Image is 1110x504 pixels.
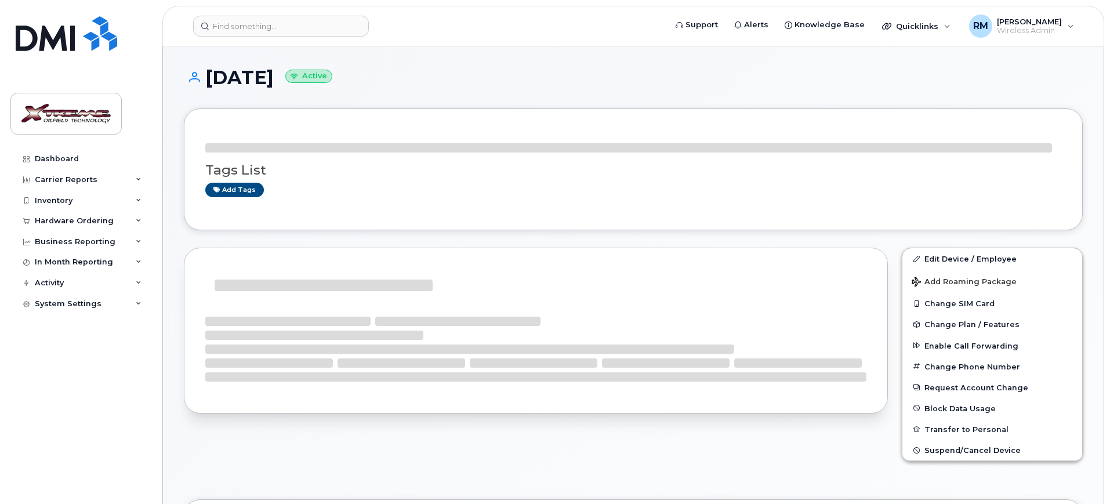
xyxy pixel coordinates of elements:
[912,277,1017,288] span: Add Roaming Package
[205,183,264,197] a: Add tags
[902,440,1082,461] button: Suspend/Cancel Device
[902,269,1082,293] button: Add Roaming Package
[924,446,1021,455] span: Suspend/Cancel Device
[902,248,1082,269] a: Edit Device / Employee
[902,293,1082,314] button: Change SIM Card
[902,314,1082,335] button: Change Plan / Features
[924,320,1020,329] span: Change Plan / Features
[902,398,1082,419] button: Block Data Usage
[902,377,1082,398] button: Request Account Change
[205,163,1061,177] h3: Tags List
[902,419,1082,440] button: Transfer to Personal
[902,335,1082,356] button: Enable Call Forwarding
[285,70,332,83] small: Active
[924,341,1018,350] span: Enable Call Forwarding
[902,356,1082,377] button: Change Phone Number
[184,67,1083,88] h1: [DATE]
